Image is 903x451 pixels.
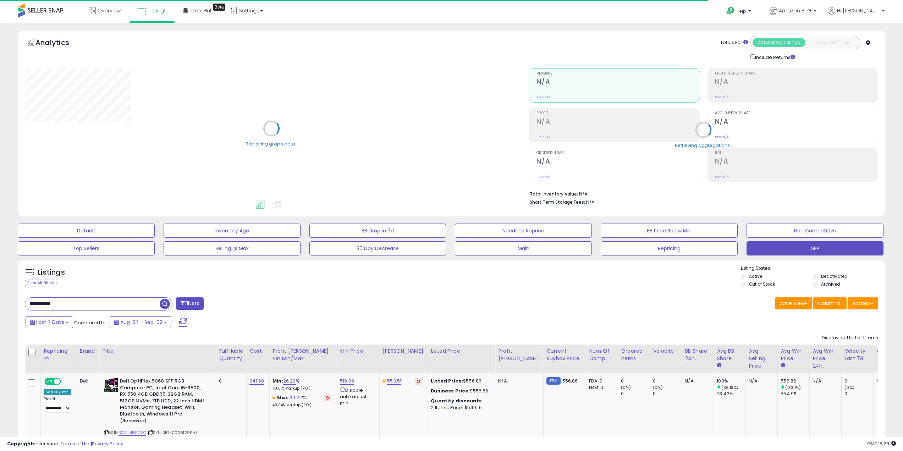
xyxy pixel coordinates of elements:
button: Selling @ Max [164,241,301,255]
span: Last 7 Days [36,319,64,326]
div: Profit [PERSON_NAME] on Min/Max [272,347,334,362]
a: Hi [PERSON_NAME] [828,7,885,23]
div: Profit [PERSON_NAME] [498,347,540,362]
div: Retrieving graph data.. [246,141,297,147]
div: N/A [813,378,836,384]
span: DataHub [191,7,214,14]
div: Listed Price [431,347,492,355]
div: $556.86 [431,388,490,394]
span: | SKU: BTG-00061299AZ [147,430,198,435]
div: 556.86 [781,378,809,384]
button: BB Price Below Min [601,224,738,238]
small: (36.18%) [721,385,738,390]
div: Clear All Filters [25,280,56,286]
div: FBA: 0 [589,378,612,384]
div: % [272,395,331,408]
div: Fulfillable Quantity [219,347,243,362]
label: Out of Stock [749,281,775,287]
button: Top Sellers [18,241,155,255]
button: Default [18,224,155,238]
h5: Listings [38,268,65,277]
div: 0 [219,378,241,384]
div: Brand [80,347,96,355]
button: Filters [176,297,204,310]
span: Hi [PERSON_NAME] [837,7,880,14]
span: 556.86 [562,378,578,384]
span: Amazon BTG [779,7,811,14]
button: Aug-27 - Sep-02 [110,316,171,328]
button: SFP [747,241,883,255]
small: (0.34%) [785,385,801,390]
div: Disable auto adjust min [340,386,374,407]
button: 30 Day Decrease [309,241,446,255]
div: Include Returns [745,53,804,61]
a: 30.27 [290,394,302,401]
div: 0 [844,378,873,384]
div: 554.98 [781,391,809,397]
div: Tooltip anchor [213,4,225,11]
button: Columns [813,297,847,309]
span: Listings [148,7,167,14]
b: Listed Price: [431,378,463,384]
div: Min Price [340,347,376,355]
div: Avg Win Price 24h. [813,347,838,370]
div: FBM: 0 [589,384,612,391]
small: (0%) [653,385,663,390]
button: Repricing [601,241,738,255]
div: Avg BB Share [717,347,743,362]
button: All Selected Listings [753,38,805,47]
span: Columns [818,300,840,307]
span: OFF [60,379,71,385]
a: 341.68 [249,378,264,385]
img: 51r877-8idL._SL40_.jpg [104,378,118,392]
small: (0%) [844,385,854,390]
div: $556.86 [431,378,490,384]
button: Non Competitive [747,224,883,238]
th: The percentage added to the cost of goods (COGS) that forms the calculator for Min & Max prices. [270,345,337,373]
div: Dell [80,378,94,384]
div: 0 [621,378,650,384]
a: Terms of Use [61,440,91,447]
b: Max: [277,394,290,401]
strong: Copyright [7,440,33,447]
button: Listings With Cost [805,38,858,47]
div: 100% [717,378,745,384]
div: seller snap | | [7,441,123,447]
button: Last 7 Days [26,316,73,328]
div: Title [102,347,213,355]
h5: Analytics [35,38,83,49]
div: 73.43% [717,391,745,397]
a: 519.99 [340,378,354,385]
a: 553.51 [387,378,401,385]
div: N/A [749,378,772,384]
button: Actions [848,297,878,309]
button: Inventory Age [164,224,301,238]
a: B0CJMN9G2Q [119,430,146,436]
div: Avg Selling Price [749,347,775,370]
div: Velocity Last 7d [844,347,870,362]
a: 26.29 [283,378,296,385]
div: : [431,398,490,404]
label: Active [749,273,762,279]
button: Needs to Reprice [455,224,592,238]
div: Preset: [44,397,71,413]
p: Listing States: [741,265,885,272]
div: 0 [653,391,682,397]
b: Dell OptiPlex 5060 SFF RGB Computer PC, Intel Core i5-8500, RX 550 4GB GDDR5, 32GB RAM, 512GB NVM... [120,378,206,426]
i: Get Help [726,6,735,15]
div: Displaying 1 to 1 of 1 items [822,335,878,341]
small: Avg BB Share. [717,362,721,369]
span: Compared to: [74,319,107,326]
div: Velocity [653,347,679,355]
label: Archived [821,281,840,287]
p: 49.04% Markup (ROI) [272,403,331,408]
div: 0 [653,378,682,384]
div: Cost [249,347,266,355]
b: Min: [272,378,283,384]
button: BB Drop in 7d [309,224,446,238]
small: FBM [546,377,560,385]
div: Repricing [44,347,74,355]
div: N/A [685,378,708,384]
div: N/A [498,378,538,384]
div: [PERSON_NAME] [382,347,425,355]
